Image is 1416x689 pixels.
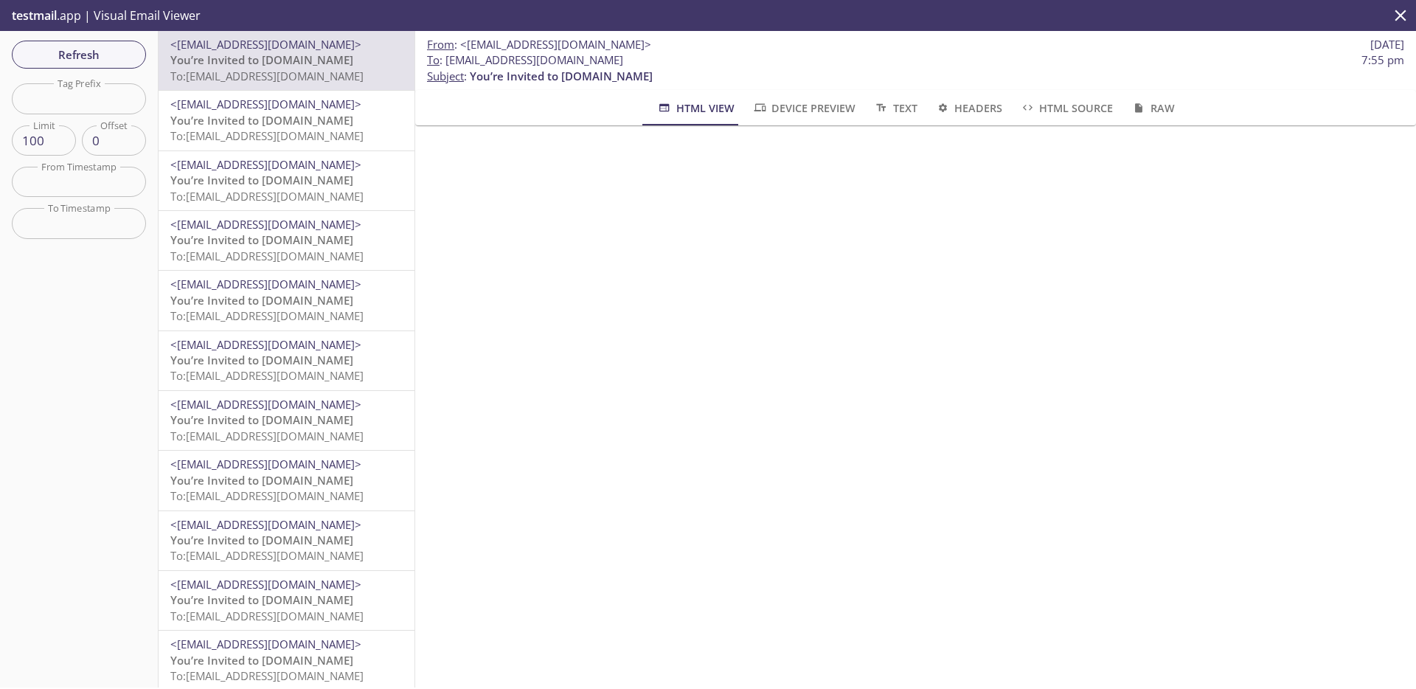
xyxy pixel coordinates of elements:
span: <[EMAIL_ADDRESS][DOMAIN_NAME]> [170,277,361,291]
span: Device Preview [752,99,855,117]
div: <[EMAIL_ADDRESS][DOMAIN_NAME]>You’re Invited to [DOMAIN_NAME]To:[EMAIL_ADDRESS][DOMAIN_NAME] [159,211,414,270]
span: 7:55 pm [1361,52,1404,68]
div: <[EMAIL_ADDRESS][DOMAIN_NAME]>You’re Invited to [DOMAIN_NAME]To:[EMAIL_ADDRESS][DOMAIN_NAME] [159,91,414,150]
span: From [427,37,454,52]
span: You’re Invited to [DOMAIN_NAME] [170,533,353,547]
span: Raw [1131,99,1174,117]
span: <[EMAIL_ADDRESS][DOMAIN_NAME]> [170,637,361,651]
span: testmail [12,7,57,24]
span: To: [EMAIL_ADDRESS][DOMAIN_NAME] [170,128,364,143]
span: HTML Source [1020,99,1113,117]
span: You’re Invited to [DOMAIN_NAME] [170,52,353,67]
span: Subject [427,69,464,83]
span: <[EMAIL_ADDRESS][DOMAIN_NAME]> [170,577,361,592]
p: : [427,52,1404,84]
div: <[EMAIL_ADDRESS][DOMAIN_NAME]>You’re Invited to [DOMAIN_NAME]To:[EMAIL_ADDRESS][DOMAIN_NAME] [159,331,414,390]
span: You’re Invited to [DOMAIN_NAME] [170,173,353,187]
span: HTML View [656,99,734,117]
span: You’re Invited to [DOMAIN_NAME] [170,232,353,247]
span: : [427,37,651,52]
div: <[EMAIL_ADDRESS][DOMAIN_NAME]>You’re Invited to [DOMAIN_NAME]To:[EMAIL_ADDRESS][DOMAIN_NAME] [159,31,414,90]
span: <[EMAIL_ADDRESS][DOMAIN_NAME]> [460,37,651,52]
span: You’re Invited to [DOMAIN_NAME] [170,353,353,367]
span: To: [EMAIL_ADDRESS][DOMAIN_NAME] [170,308,364,323]
span: You’re Invited to [DOMAIN_NAME] [170,113,353,128]
span: To: [EMAIL_ADDRESS][DOMAIN_NAME] [170,189,364,204]
div: <[EMAIL_ADDRESS][DOMAIN_NAME]>You’re Invited to [DOMAIN_NAME]To:[EMAIL_ADDRESS][DOMAIN_NAME] [159,571,414,630]
span: You’re Invited to [DOMAIN_NAME] [170,592,353,607]
span: You’re Invited to [DOMAIN_NAME] [170,293,353,308]
span: To [427,52,440,67]
div: <[EMAIL_ADDRESS][DOMAIN_NAME]>You’re Invited to [DOMAIN_NAME]To:[EMAIL_ADDRESS][DOMAIN_NAME] [159,271,414,330]
div: <[EMAIL_ADDRESS][DOMAIN_NAME]>You’re Invited to [DOMAIN_NAME]To:[EMAIL_ADDRESS][DOMAIN_NAME] [159,391,414,450]
span: <[EMAIL_ADDRESS][DOMAIN_NAME]> [170,37,361,52]
div: <[EMAIL_ADDRESS][DOMAIN_NAME]>You’re Invited to [DOMAIN_NAME]To:[EMAIL_ADDRESS][DOMAIN_NAME] [159,151,414,210]
span: <[EMAIL_ADDRESS][DOMAIN_NAME]> [170,517,361,532]
span: To: [EMAIL_ADDRESS][DOMAIN_NAME] [170,668,364,683]
span: <[EMAIL_ADDRESS][DOMAIN_NAME]> [170,97,361,111]
span: <[EMAIL_ADDRESS][DOMAIN_NAME]> [170,397,361,412]
span: To: [EMAIL_ADDRESS][DOMAIN_NAME] [170,249,364,263]
span: <[EMAIL_ADDRESS][DOMAIN_NAME]> [170,217,361,232]
span: Refresh [24,45,134,64]
span: <[EMAIL_ADDRESS][DOMAIN_NAME]> [170,157,361,172]
span: To: [EMAIL_ADDRESS][DOMAIN_NAME] [170,429,364,443]
span: To: [EMAIL_ADDRESS][DOMAIN_NAME] [170,69,364,83]
span: [DATE] [1370,37,1404,52]
span: You’re Invited to [DOMAIN_NAME] [170,473,353,488]
span: You’re Invited to [DOMAIN_NAME] [170,653,353,668]
span: To: [EMAIL_ADDRESS][DOMAIN_NAME] [170,548,364,563]
span: To: [EMAIL_ADDRESS][DOMAIN_NAME] [170,609,364,623]
span: You’re Invited to [DOMAIN_NAME] [170,412,353,427]
span: To: [EMAIL_ADDRESS][DOMAIN_NAME] [170,368,364,383]
div: <[EMAIL_ADDRESS][DOMAIN_NAME]>You’re Invited to [DOMAIN_NAME]To:[EMAIL_ADDRESS][DOMAIN_NAME] [159,451,414,510]
span: <[EMAIL_ADDRESS][DOMAIN_NAME]> [170,457,361,471]
span: : [EMAIL_ADDRESS][DOMAIN_NAME] [427,52,623,68]
button: Refresh [12,41,146,69]
span: Text [873,99,917,117]
div: <[EMAIL_ADDRESS][DOMAIN_NAME]>You’re Invited to [DOMAIN_NAME]To:[EMAIL_ADDRESS][DOMAIN_NAME] [159,511,414,570]
span: <[EMAIL_ADDRESS][DOMAIN_NAME]> [170,337,361,352]
span: To: [EMAIL_ADDRESS][DOMAIN_NAME] [170,488,364,503]
span: Headers [935,99,1002,117]
span: You’re Invited to [DOMAIN_NAME] [470,69,653,83]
